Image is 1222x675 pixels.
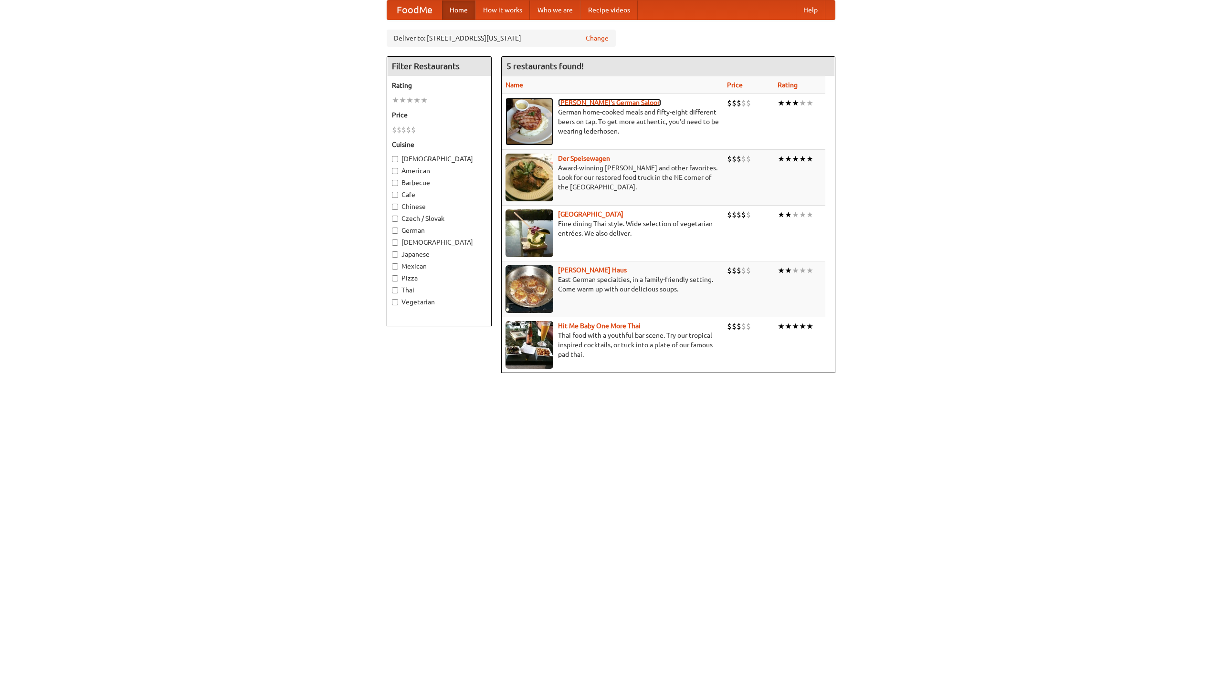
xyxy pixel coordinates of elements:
li: $ [401,125,406,135]
a: Home [442,0,475,20]
a: Help [796,0,825,20]
li: $ [741,209,746,220]
li: ★ [806,321,813,332]
li: ★ [806,98,813,108]
li: $ [732,265,737,276]
img: babythai.jpg [506,321,553,369]
div: Deliver to: [STREET_ADDRESS][US_STATE] [387,30,616,47]
li: ★ [799,265,806,276]
li: ★ [778,209,785,220]
label: Barbecue [392,178,486,187]
label: Czech / Slovak [392,214,486,223]
a: Name [506,81,523,89]
input: Cafe [392,192,398,198]
input: Vegetarian [392,299,398,305]
li: ★ [792,209,799,220]
label: [DEMOGRAPHIC_DATA] [392,238,486,247]
li: ★ [785,321,792,332]
li: $ [741,154,746,164]
li: $ [746,98,751,108]
li: ★ [806,265,813,276]
label: German [392,226,486,235]
li: $ [737,209,741,220]
a: Who we are [530,0,580,20]
a: Recipe videos [580,0,638,20]
label: Mexican [392,261,486,271]
li: ★ [792,321,799,332]
li: ★ [785,154,792,164]
h4: Filter Restaurants [387,57,491,76]
li: $ [411,125,416,135]
h5: Price [392,110,486,120]
a: [PERSON_NAME] Haus [558,266,627,274]
input: Japanese [392,251,398,258]
li: $ [727,265,732,276]
label: Pizza [392,273,486,283]
li: $ [737,98,741,108]
a: Change [586,33,609,43]
li: ★ [792,154,799,164]
a: Hit Me Baby One More Thai [558,322,641,330]
li: $ [727,209,732,220]
a: Der Speisewagen [558,155,610,162]
input: [DEMOGRAPHIC_DATA] [392,156,398,162]
li: ★ [785,209,792,220]
p: Thai food with a youthful bar scene. Try our tropical inspired cocktails, or tuck into a plate of... [506,331,719,359]
a: Rating [778,81,798,89]
li: $ [737,154,741,164]
img: satay.jpg [506,209,553,257]
li: ★ [799,209,806,220]
li: ★ [778,265,785,276]
li: ★ [413,95,421,105]
a: How it works [475,0,530,20]
li: $ [737,265,741,276]
input: Pizza [392,275,398,281]
input: Czech / Slovak [392,216,398,222]
p: German home-cooked meals and fifty-eight different beers on tap. To get more authentic, you'd nee... [506,107,719,136]
li: ★ [806,154,813,164]
li: $ [746,154,751,164]
input: Thai [392,287,398,293]
img: esthers.jpg [506,98,553,145]
li: ★ [778,98,785,108]
label: Vegetarian [392,297,486,307]
li: ★ [785,265,792,276]
li: ★ [421,95,428,105]
a: [GEOGRAPHIC_DATA] [558,210,623,218]
li: ★ [799,321,806,332]
li: $ [727,98,732,108]
h5: Rating [392,81,486,90]
a: Price [727,81,743,89]
li: $ [741,98,746,108]
input: American [392,168,398,174]
img: speisewagen.jpg [506,154,553,201]
li: ★ [778,154,785,164]
li: $ [392,125,397,135]
input: Mexican [392,263,398,270]
li: ★ [785,98,792,108]
li: ★ [799,154,806,164]
li: ★ [792,98,799,108]
p: Award-winning [PERSON_NAME] and other favorites. Look for our restored food truck in the NE corne... [506,163,719,192]
label: Japanese [392,249,486,259]
a: [PERSON_NAME]'s German Saloon [558,99,661,106]
input: Barbecue [392,180,398,186]
label: Cafe [392,190,486,199]
li: $ [746,265,751,276]
li: $ [732,154,737,164]
li: $ [727,321,732,332]
label: Thai [392,285,486,295]
li: $ [732,98,737,108]
img: kohlhaus.jpg [506,265,553,313]
input: [DEMOGRAPHIC_DATA] [392,239,398,246]
li: $ [732,209,737,220]
li: ★ [778,321,785,332]
li: ★ [799,98,806,108]
label: [DEMOGRAPHIC_DATA] [392,154,486,164]
li: $ [732,321,737,332]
